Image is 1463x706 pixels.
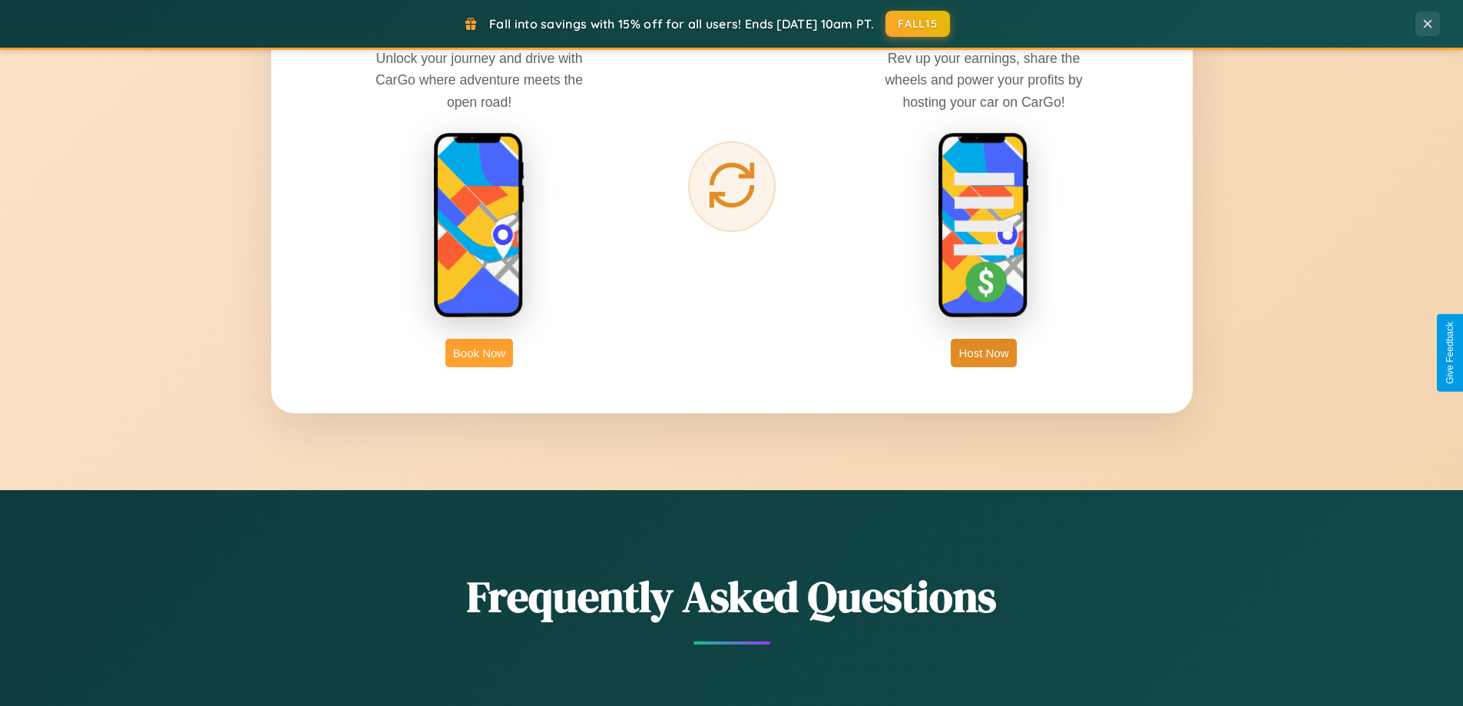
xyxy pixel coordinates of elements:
div: Give Feedback [1445,322,1455,384]
button: FALL15 [885,11,950,37]
img: host phone [938,132,1030,320]
span: Fall into savings with 15% off for all users! Ends [DATE] 10am PT. [489,16,874,31]
button: Host Now [951,339,1016,367]
p: Unlock your journey and drive with CarGo where adventure meets the open road! [364,48,594,112]
h2: Frequently Asked Questions [271,567,1193,626]
p: Rev up your earnings, share the wheels and power your profits by hosting your car on CarGo! [869,48,1099,112]
button: Book Now [445,339,513,367]
img: rent phone [433,132,525,320]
